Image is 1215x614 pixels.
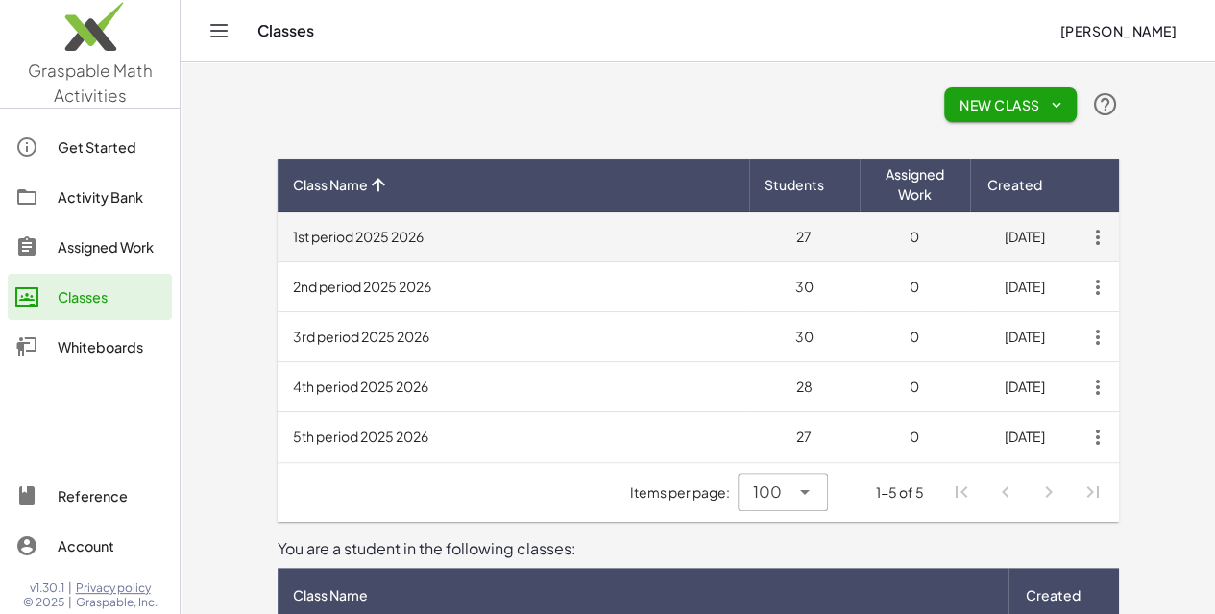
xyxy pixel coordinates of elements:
[749,262,860,312] td: 30
[749,412,860,462] td: 27
[970,212,1081,262] td: [DATE]
[970,412,1081,462] td: [DATE]
[749,312,860,362] td: 30
[278,362,749,412] td: 4th period 2025 2026
[278,312,749,362] td: 3rd period 2025 2026
[875,164,955,205] span: Assigned Work
[970,362,1081,412] td: [DATE]
[58,135,164,159] div: Get Started
[910,278,919,295] span: 0
[8,274,172,320] a: Classes
[58,534,164,557] div: Account
[765,175,824,195] span: Students
[28,60,153,106] span: Graspable Math Activities
[753,480,782,503] span: 100
[987,175,1042,195] span: Created
[58,285,164,308] div: Classes
[1059,22,1177,39] span: [PERSON_NAME]
[58,185,164,209] div: Activity Bank
[58,484,164,507] div: Reference
[278,212,749,262] td: 1st period 2025 2026
[204,15,234,46] button: Toggle navigation
[68,580,72,596] span: |
[970,312,1081,362] td: [DATE]
[8,523,172,569] a: Account
[876,482,924,503] div: 1-5 of 5
[8,473,172,519] a: Reference
[293,175,368,195] span: Class Name
[749,212,860,262] td: 27
[8,224,172,270] a: Assigned Work
[630,482,738,503] span: Items per page:
[1044,13,1192,48] button: [PERSON_NAME]
[278,537,1119,560] div: You are a student in the following classes:
[960,96,1061,113] span: New Class
[970,262,1081,312] td: [DATE]
[8,124,172,170] a: Get Started
[910,378,919,395] span: 0
[910,328,919,345] span: 0
[749,362,860,412] td: 28
[68,595,72,610] span: |
[278,262,749,312] td: 2nd period 2025 2026
[8,324,172,370] a: Whiteboards
[293,585,368,605] span: Class Name
[944,87,1077,122] button: New Class
[58,235,164,258] div: Assigned Work
[30,580,64,596] span: v1.30.1
[58,335,164,358] div: Whiteboards
[278,412,749,462] td: 5th period 2025 2026
[8,174,172,220] a: Activity Bank
[910,228,919,245] span: 0
[76,580,158,596] a: Privacy policy
[76,595,158,610] span: Graspable, Inc.
[23,595,64,610] span: © 2025
[910,428,919,445] span: 0
[939,471,1114,515] nav: Pagination Navigation
[1026,585,1081,605] span: Created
